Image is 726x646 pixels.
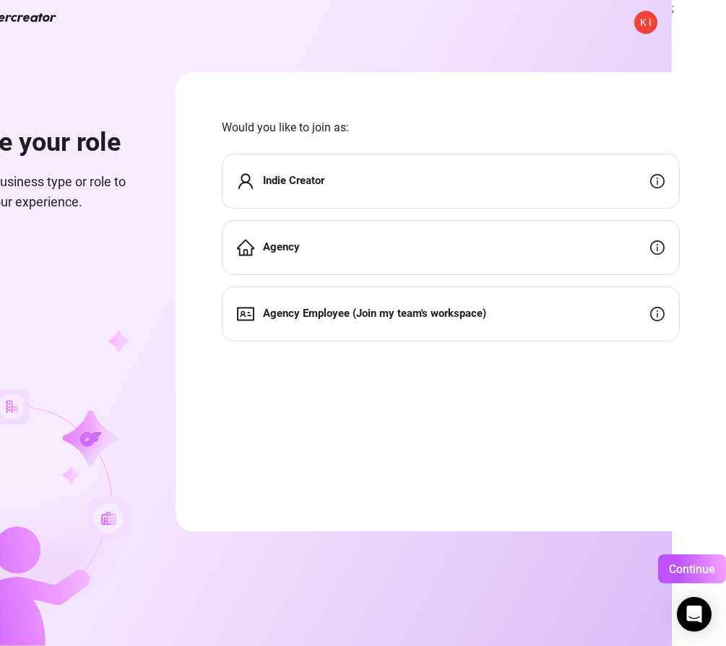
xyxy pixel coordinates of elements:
span: K I [640,14,652,30]
span: idcard [237,305,254,323]
span: info-circle [650,307,665,321]
strong: Indie Creator [263,174,324,187]
span: Would you like to join as: [222,118,680,136]
span: home [237,239,254,256]
span: info-circle [650,174,665,188]
strong: Agency Employee (Join my team's workspace) [263,307,486,320]
div: Open Intercom Messenger [677,597,712,632]
button: Continue [658,554,726,583]
strong: Agency [263,240,300,253]
span: user [237,173,254,190]
span: info-circle [650,240,665,255]
span: Continue [669,562,715,576]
